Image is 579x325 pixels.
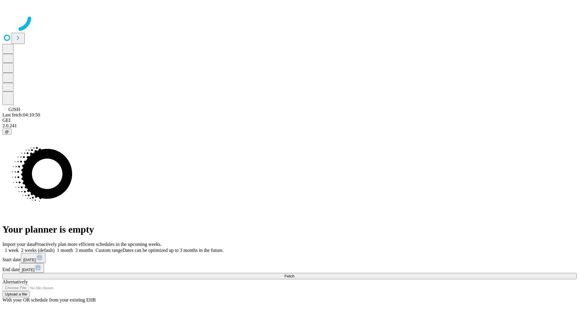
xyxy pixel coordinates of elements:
[8,107,20,112] span: GJSH
[5,129,9,134] span: @
[19,263,44,273] button: [DATE]
[2,242,35,247] span: Import your data
[2,253,577,263] div: Start date
[5,248,19,253] span: 1 week
[57,248,73,253] span: 1 month
[2,123,577,128] div: 2.0.241
[21,248,55,253] span: 2 weeks (default)
[2,128,11,135] button: @
[75,248,93,253] span: 3 months
[2,291,30,297] button: Upload a file
[35,242,162,247] span: Proactively plan more efficient schedules in the upcoming weeks.
[2,279,28,284] span: Alternatively
[22,268,34,272] span: [DATE]
[2,112,40,117] span: Last fetch: 04:10:50
[96,248,122,253] span: Custom range
[2,273,577,279] button: Fetch
[2,297,96,302] span: With your OR schedule from your existing EHR
[284,274,294,278] span: Fetch
[2,224,577,235] h1: Your planner is empty
[21,253,46,263] button: [DATE]
[2,263,577,273] div: End date
[2,118,577,123] div: GEI
[23,258,36,262] span: [DATE]
[122,248,223,253] span: Dates can be optimized up to 3 months in the future.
